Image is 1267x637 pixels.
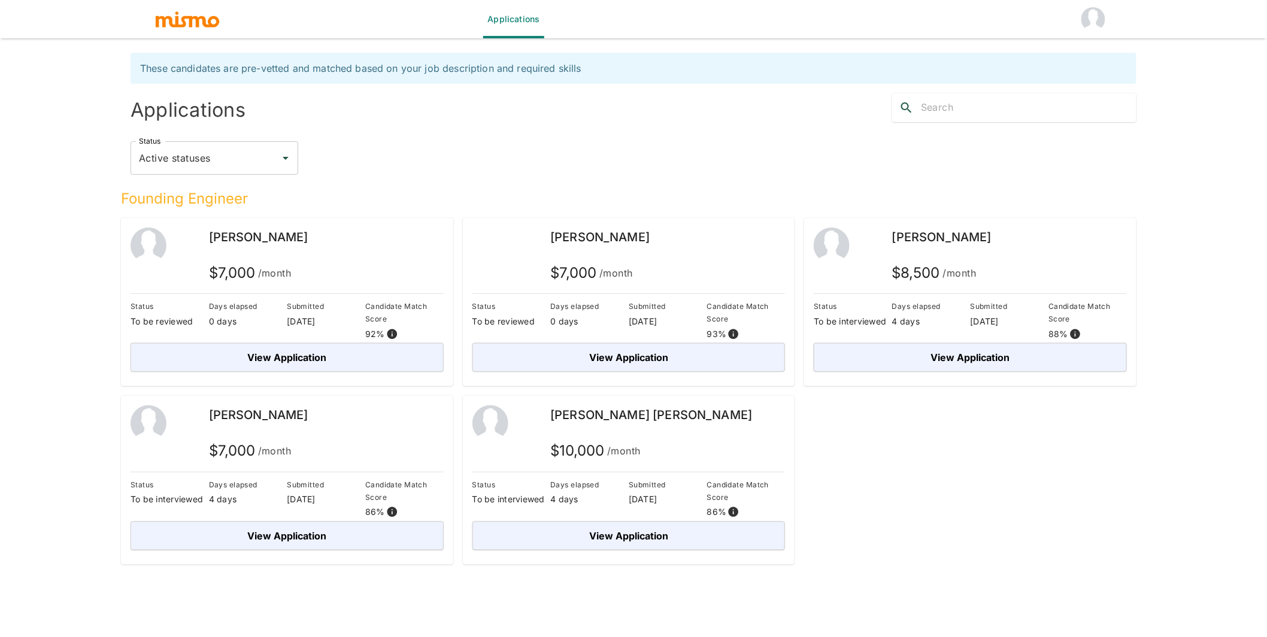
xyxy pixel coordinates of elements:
p: 93 % [707,328,727,340]
span: /month [607,442,641,459]
p: Status [131,300,209,313]
p: 0 days [550,316,629,327]
p: Submitted [629,478,707,491]
p: 4 days [892,316,971,327]
p: Submitted [287,300,365,313]
p: Submitted [971,300,1049,313]
span: [PERSON_NAME] [PERSON_NAME] [550,408,752,422]
p: Submitted [287,478,365,491]
p: To be interviewed [131,493,209,505]
p: Candidate Match Score [365,300,444,325]
p: [DATE] [629,316,707,327]
button: View Application [472,521,786,550]
button: View Application [472,343,786,372]
p: 88 % [1048,328,1068,340]
p: 86 % [707,506,727,518]
img: logo [154,10,220,28]
span: [PERSON_NAME] [209,230,308,244]
button: Open [277,150,294,166]
p: Days elapsed [209,478,287,491]
input: Search [921,98,1136,117]
p: 4 days [550,493,629,505]
p: Candidate Match Score [365,478,444,503]
p: Candidate Match Score [707,478,786,503]
img: 2Q== [814,227,850,263]
p: Days elapsed [550,478,629,491]
p: Candidate Match Score [707,300,786,325]
p: To be interviewed [472,493,551,505]
svg: View resume score details [386,328,398,340]
p: Days elapsed [892,300,971,313]
img: g7tpcyoakpdaj51yyrch4y6s9kal [472,227,508,263]
img: 2Q== [131,227,166,263]
span: [PERSON_NAME] [550,230,650,244]
p: 0 days [209,316,287,327]
p: 92 % [365,328,385,340]
h5: $ 7,000 [550,263,633,283]
p: Status [472,478,551,491]
svg: View resume score details [728,506,739,518]
img: 2Q== [472,405,508,441]
h5: Founding Engineer [121,189,1136,208]
p: To be interviewed [814,316,892,327]
h4: Applications [131,98,629,122]
span: These candidates are pre-vetted and matched based on your job description and required skills [140,62,581,74]
p: Status [131,478,209,491]
button: search [892,93,921,122]
p: [DATE] [629,493,707,505]
p: Days elapsed [209,300,287,313]
p: [DATE] [287,493,365,505]
span: /month [258,442,292,459]
p: Status [814,300,892,313]
h5: $ 10,000 [550,441,641,460]
svg: View resume score details [728,328,739,340]
p: To be reviewed [131,316,209,327]
p: To be reviewed [472,316,551,327]
img: 2Q== [131,405,166,441]
p: [DATE] [287,316,365,327]
img: Vali health HM [1081,7,1105,31]
p: 86 % [365,506,385,518]
h5: $ 8,500 [892,263,977,283]
span: /month [943,265,977,281]
p: Candidate Match Score [1048,300,1127,325]
p: 4 days [209,493,287,505]
span: [PERSON_NAME] [209,408,308,422]
label: Status [139,136,160,146]
span: /month [258,265,292,281]
p: Status [472,300,551,313]
button: View Application [814,343,1127,372]
h5: $ 7,000 [209,263,292,283]
button: View Application [131,343,444,372]
svg: View resume score details [386,506,398,518]
h5: $ 7,000 [209,441,292,460]
svg: View resume score details [1069,328,1081,340]
span: /month [599,265,633,281]
button: View Application [131,521,444,550]
p: Days elapsed [550,300,629,313]
p: Submitted [629,300,707,313]
p: [DATE] [971,316,1049,327]
span: [PERSON_NAME] [892,230,992,244]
